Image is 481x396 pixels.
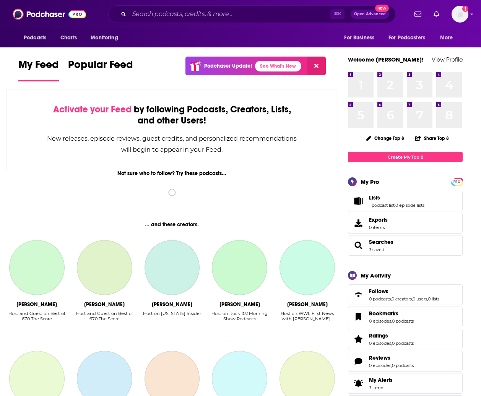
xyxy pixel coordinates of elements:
a: 0 podcasts [392,318,414,324]
a: Show notifications dropdown [431,8,442,21]
div: My Activity [361,272,391,279]
span: Bookmarks [369,310,398,317]
svg: Add a profile image [462,6,468,12]
a: Create My Top 8 [348,152,463,162]
span: Ratings [369,332,388,339]
span: Follows [369,288,388,295]
img: User Profile [452,6,468,23]
span: , [427,296,428,302]
a: Exports [348,213,463,234]
a: Follows [351,289,366,300]
a: 0 episode lists [395,203,424,208]
a: 0 lists [428,296,439,302]
span: My Alerts [351,378,366,389]
span: , [391,363,392,368]
span: 0 items [369,225,388,230]
span: My Alerts [369,377,393,383]
span: Follows [348,284,463,305]
a: Reviews [369,354,414,361]
div: Mike Mulligan [16,301,57,308]
input: Search podcasts, credits, & more... [129,8,330,20]
button: open menu [435,31,463,45]
a: Welcome [PERSON_NAME]! [348,56,424,63]
div: Host and Guest on Best of 670 The Score [74,311,135,321]
span: Open Advanced [354,12,386,16]
div: by following Podcasts, Creators, Lists, and other Users! [45,104,299,126]
span: ⌘ K [330,9,344,19]
div: Not sure who to follow? Try these podcasts... [6,170,338,177]
p: Podchaser Update! [204,63,252,69]
a: See What's New [255,61,301,71]
a: 0 podcasts [369,296,391,302]
button: Change Top 8 [361,133,409,143]
a: Show notifications dropdown [411,8,424,21]
span: Exports [351,218,366,229]
a: Lists [351,196,366,206]
a: Searches [369,239,393,245]
a: 0 podcasts [392,363,414,368]
div: Host on Rock 102 Morning Show Podcasts [209,311,270,327]
a: Lists [369,194,424,201]
a: My Alerts [348,373,463,394]
span: Popular Feed [68,58,133,76]
button: Open AdvancedNew [351,10,389,19]
span: Monitoring [91,32,118,43]
a: My Feed [18,58,59,81]
div: Host on Rock 102 Morning Show Podcasts [209,311,270,321]
div: New releases, episode reviews, guest credits, and personalized recommendations will begin to appe... [45,133,299,155]
div: Ira Weintraub [152,301,192,308]
button: open menu [85,31,128,45]
a: Ira Weintraub [145,240,200,295]
button: open menu [18,31,56,45]
div: My Pro [361,178,379,185]
button: Show profile menu [452,6,468,23]
a: 0 episodes [369,341,391,346]
div: John O’Brien [219,301,260,308]
a: 0 episodes [369,363,391,368]
a: Podchaser - Follow, Share and Rate Podcasts [13,7,86,21]
a: John O’Brien [212,240,267,295]
span: , [391,341,392,346]
a: 0 users [413,296,427,302]
div: Host on Michigan Insider [143,311,201,327]
button: Share Top 8 [415,131,449,146]
div: Search podcasts, credits, & more... [108,5,396,23]
a: 1 podcast list [369,203,395,208]
a: PRO [452,179,461,184]
span: Podcasts [24,32,46,43]
div: Host on [US_STATE] Insider [143,311,201,316]
a: 0 episodes [369,318,391,324]
a: Ratings [351,334,366,344]
span: , [395,203,395,208]
span: Reviews [348,351,463,372]
a: Ratings [369,332,414,339]
span: Exports [369,216,388,223]
div: ... and these creators. [6,221,338,228]
span: Ratings [348,329,463,349]
div: Host and Guest on Best of 670 The Score [6,311,68,321]
span: PRO [452,179,461,185]
span: Reviews [369,354,390,361]
a: Charts [55,31,81,45]
div: David Haugh [84,301,125,308]
div: Tommy Tucker [287,301,328,308]
a: 0 podcasts [392,341,414,346]
a: Popular Feed [68,58,133,81]
a: David Haugh [77,240,132,295]
div: Host on WWL First News with [PERSON_NAME]… [276,311,338,321]
span: Bookmarks [348,307,463,327]
span: Lists [348,191,463,211]
span: 3 items [369,385,393,390]
a: View Profile [432,56,463,63]
button: open menu [339,31,384,45]
a: Mike Mulligan [9,240,65,295]
span: New [375,5,389,12]
a: Tommy Tucker [279,240,335,295]
span: My Feed [18,58,59,76]
span: Activate your Feed [53,104,132,115]
a: Reviews [351,356,366,367]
